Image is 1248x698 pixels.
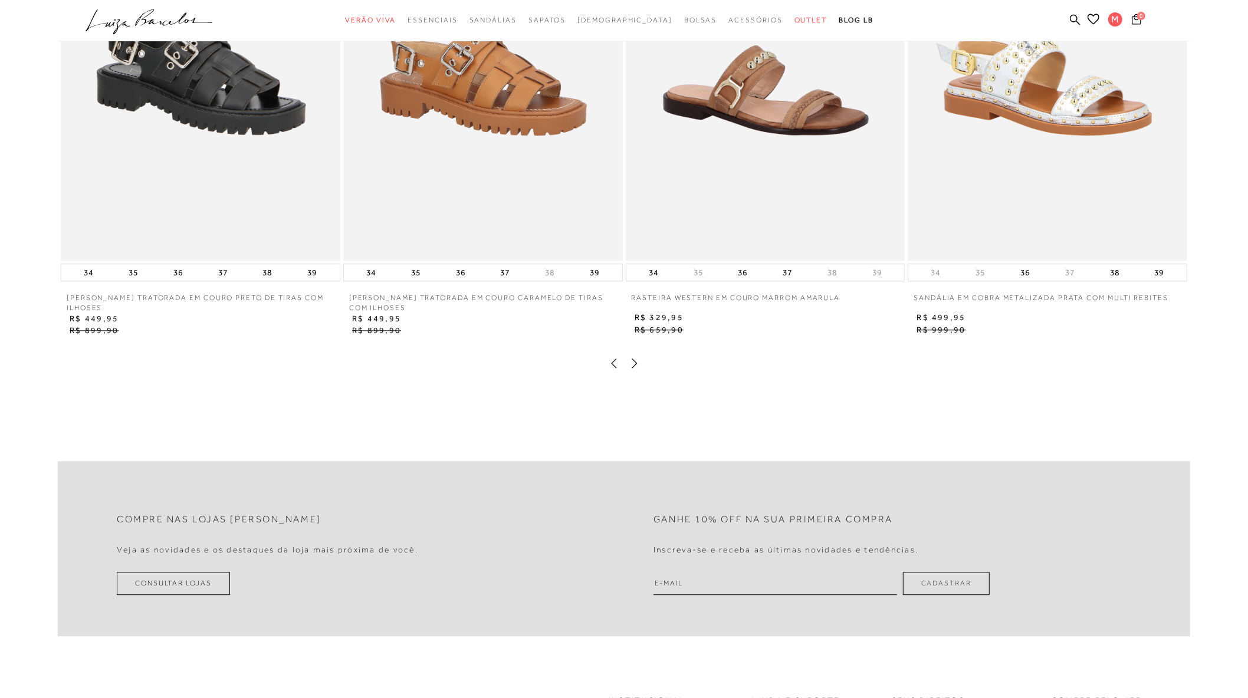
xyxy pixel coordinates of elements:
[528,16,566,24] span: Sapatos
[1103,12,1128,30] button: M
[1108,12,1122,27] span: M
[917,325,966,334] span: R$ 999,90
[1128,13,1145,29] button: 0
[839,9,873,31] a: BLOG LB
[1017,264,1033,281] button: 36
[839,16,873,24] span: BLOG LB
[408,16,457,24] span: Essenciais
[541,267,558,278] button: 38
[690,267,707,278] button: 35
[794,16,827,24] span: Outlet
[117,514,321,525] h2: Compre nas lojas [PERSON_NAME]
[577,16,672,24] span: [DEMOGRAPHIC_DATA]
[70,314,119,323] span: R$ 449,95
[70,325,119,335] span: R$ 899,90
[61,293,340,313] a: [PERSON_NAME] TRATORADA EM COURO PRETO DE TIRAS COM ILHOSES
[260,264,276,281] button: 38
[215,264,231,281] button: 37
[452,264,469,281] button: 36
[779,264,796,281] button: 37
[626,293,846,312] a: RASTEIRA WESTERN EM COURO MARROM AMARULA
[653,572,897,595] input: E-mail
[352,325,401,335] span: R$ 899,90
[125,264,142,281] button: 35
[586,264,603,281] button: 39
[469,9,517,31] a: categoryNavScreenReaderText
[1106,264,1123,281] button: 38
[653,514,893,525] h2: Ganhe 10% off na sua primeira compra
[117,545,418,555] h4: Veja as novidades e os destaques da loja mais próxima de você.
[824,267,840,278] button: 38
[903,572,990,595] button: Cadastrar
[653,545,918,555] h4: Inscreva-se e receba as últimas novidades e tendências.
[869,267,885,278] button: 39
[635,325,684,334] span: R$ 659,90
[645,264,662,281] button: 34
[917,312,966,322] span: R$ 499,95
[734,264,751,281] button: 36
[928,267,944,278] button: 34
[469,16,517,24] span: Sandálias
[497,264,513,281] button: 37
[729,16,783,24] span: Acessórios
[345,16,396,24] span: Verão Viva
[1151,264,1168,281] button: 39
[117,572,230,595] a: Consultar Lojas
[1137,12,1145,20] span: 0
[408,9,457,31] a: categoryNavScreenReaderText
[729,9,783,31] a: categoryNavScreenReaderText
[577,9,672,31] a: noSubCategoriesText
[170,264,186,281] button: 36
[1062,267,1078,278] button: 37
[408,264,424,281] button: 35
[363,264,379,281] button: 34
[684,16,717,24] span: Bolsas
[908,293,1174,312] a: SANDÁLIA EM COBRA METALIZADA PRATA COM MULTI REBITES
[352,314,401,323] span: R$ 449,95
[80,264,97,281] button: 34
[684,9,717,31] a: categoryNavScreenReaderText
[794,9,827,31] a: categoryNavScreenReaderText
[635,312,684,322] span: R$ 329,95
[343,293,623,313] a: [PERSON_NAME] TRATORADA EM COURO CARAMELO DE TIRAS COM ILHOSES
[345,9,396,31] a: categoryNavScreenReaderText
[304,264,320,281] button: 39
[972,267,988,278] button: 35
[528,9,566,31] a: categoryNavScreenReaderText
